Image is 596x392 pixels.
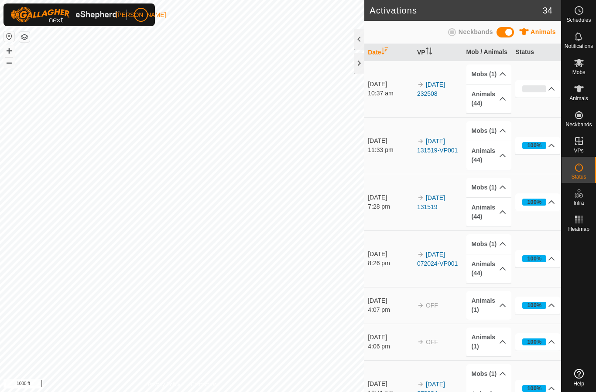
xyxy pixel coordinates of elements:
[417,194,424,201] img: arrow
[466,121,511,141] p-accordion-header: Mobs (1)
[426,302,438,309] span: OFF
[527,141,541,149] div: 100%
[417,302,424,309] img: arrow
[522,142,546,149] div: 100%
[515,297,560,314] p-accordion-header: 100%
[527,254,541,263] div: 100%
[531,28,556,35] span: Animals
[368,333,413,342] div: [DATE]
[572,70,585,75] span: Mobs
[368,259,413,268] div: 8:26 pm
[116,10,166,20] span: [PERSON_NAME]
[417,81,424,88] img: arrow
[466,141,511,170] p-accordion-header: Animals (44)
[522,255,546,262] div: 100%
[512,44,561,61] th: Status
[569,96,588,101] span: Animals
[414,44,463,61] th: VP
[368,136,413,145] div: [DATE]
[368,250,413,259] div: [DATE]
[527,198,541,206] div: 100%
[466,234,511,254] p-accordion-header: Mobs (1)
[568,226,589,232] span: Heatmap
[574,148,583,153] span: VPs
[4,57,14,68] button: –
[562,365,596,390] a: Help
[368,145,413,155] div: 11:33 pm
[466,198,511,226] p-accordion-header: Animals (44)
[522,338,546,345] div: 100%
[466,291,511,320] p-accordion-header: Animals (1)
[417,251,424,258] img: arrow
[463,44,512,61] th: Mob / Animals
[368,296,413,305] div: [DATE]
[522,199,546,206] div: 100%
[522,85,546,92] div: 0%
[426,338,438,345] span: OFF
[191,381,216,389] a: Contact Us
[515,137,560,154] p-accordion-header: 100%
[565,122,592,127] span: Neckbands
[543,4,552,17] span: 34
[417,381,424,388] img: arrow
[368,202,413,211] div: 7:28 pm
[417,81,445,97] a: [DATE] 232508
[381,49,388,56] p-sorticon: Activate to sort
[368,193,413,202] div: [DATE]
[368,89,413,98] div: 10:37 am
[466,328,511,356] p-accordion-header: Animals (1)
[515,250,560,267] p-accordion-header: 100%
[4,46,14,56] button: +
[417,138,424,145] img: arrow
[370,5,543,16] h2: Activations
[522,302,546,309] div: 100%
[515,193,560,211] p-accordion-header: 100%
[417,338,424,345] img: arrow
[573,200,584,206] span: Infra
[466,364,511,384] p-accordion-header: Mobs (1)
[368,379,413,389] div: [DATE]
[10,7,120,23] img: Gallagher Logo
[417,251,458,267] a: [DATE] 072024-VP001
[522,385,546,392] div: 100%
[368,80,413,89] div: [DATE]
[571,174,586,179] span: Status
[527,338,541,346] div: 100%
[515,333,560,351] p-accordion-header: 100%
[368,305,413,314] div: 4:07 pm
[364,44,414,61] th: Date
[527,301,541,309] div: 100%
[466,84,511,113] p-accordion-header: Animals (44)
[148,381,181,389] a: Privacy Policy
[425,49,432,56] p-sorticon: Activate to sort
[368,342,413,351] div: 4:06 pm
[466,254,511,283] p-accordion-header: Animals (44)
[466,64,511,84] p-accordion-header: Mobs (1)
[19,32,30,42] button: Map Layers
[417,194,445,210] a: [DATE] 131519
[417,138,458,154] a: [DATE] 131519-VP001
[573,381,584,386] span: Help
[459,28,493,35] span: Neckbands
[566,17,591,23] span: Schedules
[565,44,593,49] span: Notifications
[4,31,14,42] button: Reset Map
[466,178,511,197] p-accordion-header: Mobs (1)
[515,80,560,98] p-accordion-header: 0%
